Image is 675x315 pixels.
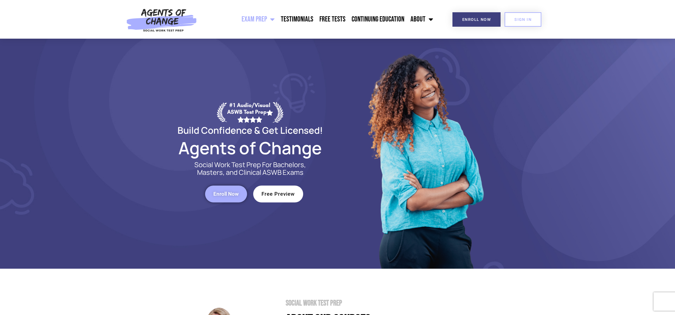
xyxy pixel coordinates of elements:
a: Continuing Education [349,12,407,27]
a: Free Preview [253,186,303,202]
span: SIGN IN [514,17,532,21]
h2: Build Confidence & Get Licensed! [163,126,337,135]
span: Enroll Now [213,191,239,197]
a: About [407,12,436,27]
h1: Social Work Test Prep [286,299,512,307]
a: Enroll Now [205,186,247,202]
div: #1 Audio/Visual ASWB Test Prep [227,102,273,122]
nav: Menu [200,12,436,27]
h2: Agents of Change [163,141,337,155]
a: Exam Prep [238,12,278,27]
a: Enroll Now [452,12,501,27]
p: Social Work Test Prep For Bachelors, Masters, and Clinical ASWB Exams [187,161,313,176]
a: SIGN IN [505,12,541,27]
span: Free Preview [261,191,295,197]
img: Website Image 1 (1) [364,39,486,269]
a: Free Tests [316,12,349,27]
a: Testimonials [278,12,316,27]
span: Enroll Now [462,17,491,21]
